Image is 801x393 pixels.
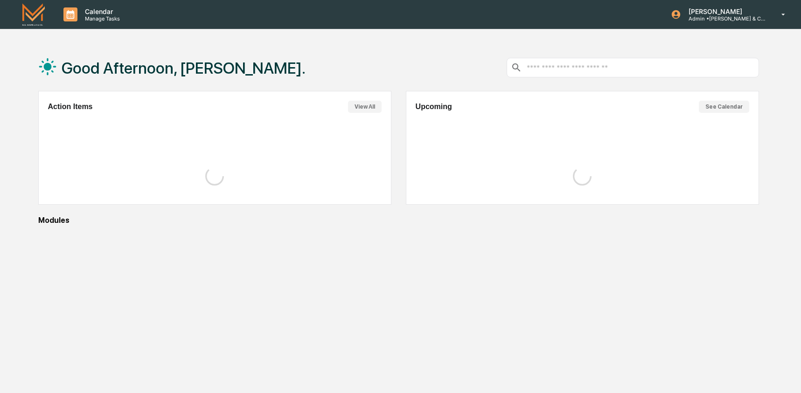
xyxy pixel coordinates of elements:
[38,216,759,225] div: Modules
[416,103,452,111] h2: Upcoming
[681,7,768,15] p: [PERSON_NAME]
[22,3,45,25] img: logo
[77,15,125,22] p: Manage Tasks
[699,101,749,113] button: See Calendar
[348,101,382,113] button: View All
[62,59,306,77] h1: Good Afternoon, [PERSON_NAME].
[48,103,93,111] h2: Action Items
[681,15,768,22] p: Admin • [PERSON_NAME] & Co. - BD
[77,7,125,15] p: Calendar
